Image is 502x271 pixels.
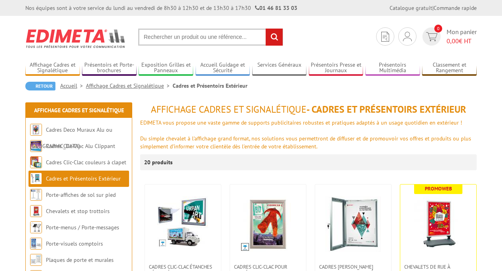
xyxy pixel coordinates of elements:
input: Rechercher un produit ou une référence... [138,29,283,46]
img: Edimeta [25,24,126,53]
a: Catalogue gratuit [390,4,432,12]
a: devis rapide 0 Mon panier 0,00€ HT [420,27,477,46]
img: Porte-menus / Porte-messages [30,221,42,233]
b: Promoweb [425,185,452,192]
img: devis rapide [403,32,412,41]
a: Cadres Clic-Clac Alu Clippant [46,142,115,150]
h1: - Cadres et Présentoirs Extérieur [140,104,477,115]
a: Classement et Rangement [422,62,477,75]
a: Cadres Deco Muraux Alu ou [GEOGRAPHIC_DATA] [30,126,112,150]
a: Porte-visuels comptoirs [46,240,103,247]
strong: 01 46 81 33 03 [255,4,297,12]
img: Cadres Clic-Clac étanches sécurisés du A3 au 120 x 160 cm [157,196,209,248]
a: Chevalets et stop trottoirs [46,208,110,215]
a: Accueil [60,82,86,89]
img: Cadres et Présentoirs Extérieur [30,173,42,185]
img: Porte-visuels comptoirs [30,238,42,250]
div: Nos équipes sont à votre service du lundi au vendredi de 8h30 à 12h30 et de 13h30 à 17h30 [25,4,297,12]
a: Porte-affiches de sol sur pied [46,191,116,198]
a: Affichage Cadres et Signalétique [25,62,80,75]
img: Cadres Deco Muraux Alu ou Bois [30,124,42,136]
img: Chevalets de rue à ressorts base lestable couleur Gris Alu 100% waterproof/ étanche [411,196,466,252]
img: Porte-affiches de sol sur pied [30,189,42,201]
a: Retour [25,82,55,90]
a: Porte-menus / Porte-messages [46,224,119,231]
img: devis rapide [381,32,389,42]
img: devis rapide [426,32,437,41]
a: Cadres Clic-Clac couleurs à clapet [46,159,126,166]
a: Présentoirs Multimédia [365,62,420,75]
a: Services Généraux [252,62,307,75]
li: Cadres et Présentoirs Extérieur [173,82,247,90]
img: Cadres vitrines affiches-posters intérieur / extérieur [325,196,381,252]
span: € HT [447,37,477,46]
span: 0,00 [447,37,459,45]
img: Cadres Clic-Clac couleurs à clapet [30,156,42,168]
input: rechercher [266,29,283,46]
a: Affichage Cadres et Signalétique [86,82,173,89]
a: Commande rapide [434,4,477,12]
img: Cadres Clic-Clac pour l'extérieur - PLUSIEURS FORMATS [240,196,296,252]
div: | [390,4,477,12]
a: Plaques de porte et murales [46,256,114,263]
a: Présentoirs Presse et Journaux [309,62,363,75]
a: Exposition Grilles et Panneaux [139,62,193,75]
img: Plaques de porte et murales [30,254,42,266]
a: Cadres et Présentoirs Extérieur [46,175,121,182]
span: 0 [434,25,442,33]
span: Mon panier [447,27,477,46]
a: Accueil Guidage et Sécurité [196,62,250,75]
div: Du simple chevalet à l'affichage grand format, nos solutions vous permettront de diffuser et de p... [140,135,477,150]
a: Affichage Cadres et Signalétique [34,107,124,114]
img: Chevalets et stop trottoirs [30,205,42,217]
div: EDIMETA vous propose une vaste gamme de supports publicitaires robustes et pratiques adaptés à un... [140,119,477,127]
span: Affichage Cadres et Signalétique [151,103,306,115]
a: Présentoirs et Porte-brochures [82,62,137,75]
p: 20 produits [144,154,174,170]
